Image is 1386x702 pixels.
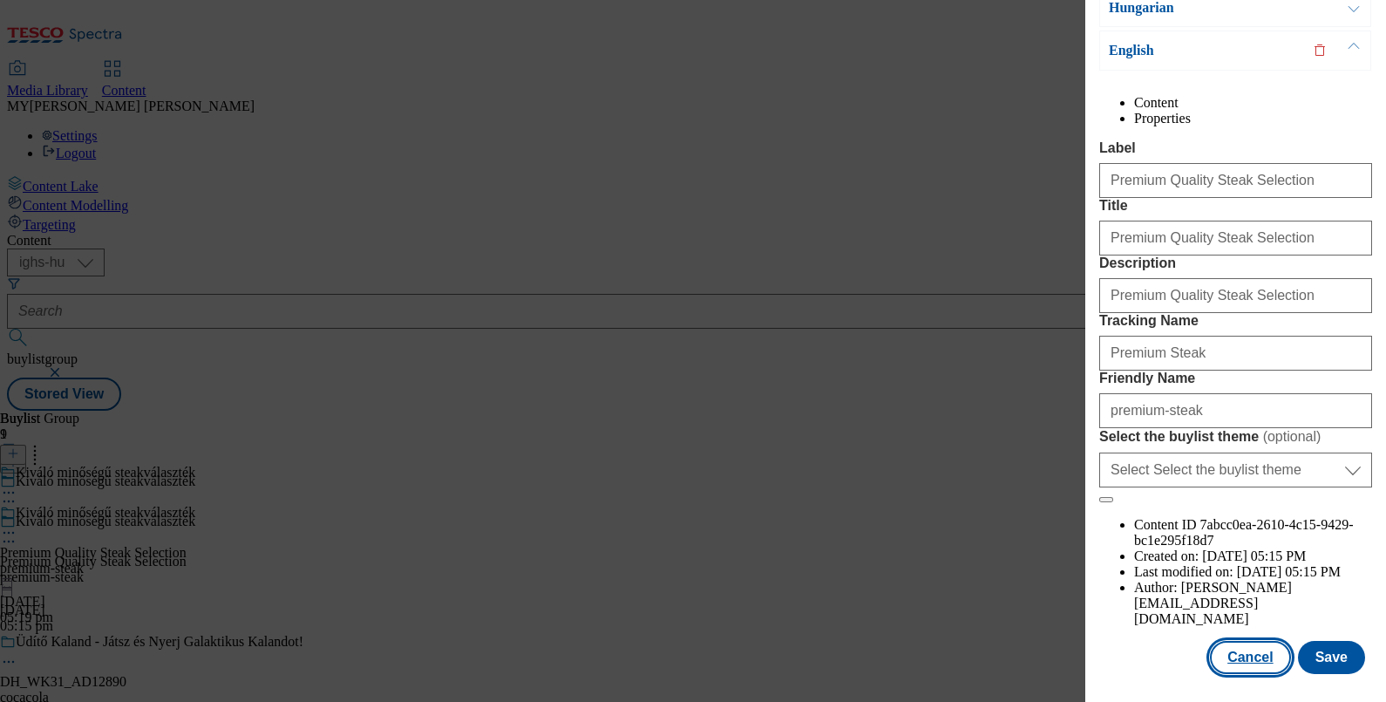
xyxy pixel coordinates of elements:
li: Author: [1134,580,1372,627]
label: Friendly Name [1099,371,1372,386]
label: Description [1099,256,1372,271]
button: Save [1298,641,1365,674]
input: Enter Tracking Name [1099,336,1372,371]
li: Last modified on: [1134,564,1372,580]
span: ( optional ) [1263,429,1321,444]
input: Enter Title [1099,221,1372,256]
label: Label [1099,140,1372,156]
span: 7abcc0ea-2610-4c15-9429-bc1e295f18d7 [1134,517,1353,548]
span: [DATE] 05:15 PM [1237,564,1341,579]
span: [PERSON_NAME][EMAIL_ADDRESS][DOMAIN_NAME] [1134,580,1292,626]
li: Content [1134,95,1372,111]
li: Content ID [1134,517,1372,549]
span: [DATE] 05:15 PM [1202,549,1306,563]
button: Cancel [1210,641,1290,674]
p: English [1109,42,1292,59]
li: Properties [1134,111,1372,126]
label: Select the buylist theme [1099,428,1372,446]
input: Enter Friendly Name [1099,393,1372,428]
input: Enter Description [1099,278,1372,313]
label: Title [1099,198,1372,214]
input: Enter Label [1099,163,1372,198]
li: Created on: [1134,549,1372,564]
label: Tracking Name [1099,313,1372,329]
